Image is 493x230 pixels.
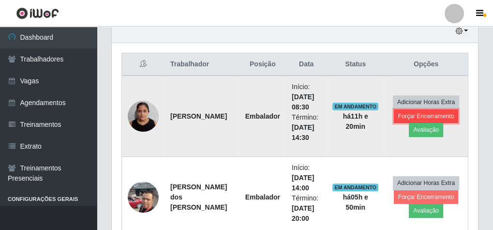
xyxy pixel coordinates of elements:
[292,112,321,143] li: Término:
[16,7,59,19] img: CoreUI Logo
[239,53,286,76] th: Posição
[170,112,227,120] strong: [PERSON_NAME]
[409,204,443,217] button: Avaliação
[292,123,314,141] time: [DATE] 14:30
[393,95,459,109] button: Adicionar Horas Extra
[128,95,159,137] img: 1700330584258.jpeg
[292,82,321,112] li: Início:
[327,53,384,76] th: Status
[292,93,314,111] time: [DATE] 08:30
[128,176,159,217] img: 1710346365517.jpeg
[292,163,321,193] li: Início:
[409,123,443,137] button: Avaliação
[332,184,378,191] span: EM ANDAMENTO
[292,193,321,224] li: Término:
[245,112,280,120] strong: Embalador
[394,109,459,123] button: Forçar Encerramento
[164,53,239,76] th: Trabalhador
[343,112,368,130] strong: há 11 h e 20 min
[286,53,327,76] th: Data
[393,176,459,190] button: Adicionar Horas Extra
[343,193,368,211] strong: há 05 h e 50 min
[170,183,227,211] strong: [PERSON_NAME] dos [PERSON_NAME]
[292,204,314,222] time: [DATE] 20:00
[245,193,280,201] strong: Embalador
[332,103,378,110] span: EM ANDAMENTO
[384,53,468,76] th: Opções
[394,190,459,204] button: Forçar Encerramento
[292,174,314,192] time: [DATE] 14:00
